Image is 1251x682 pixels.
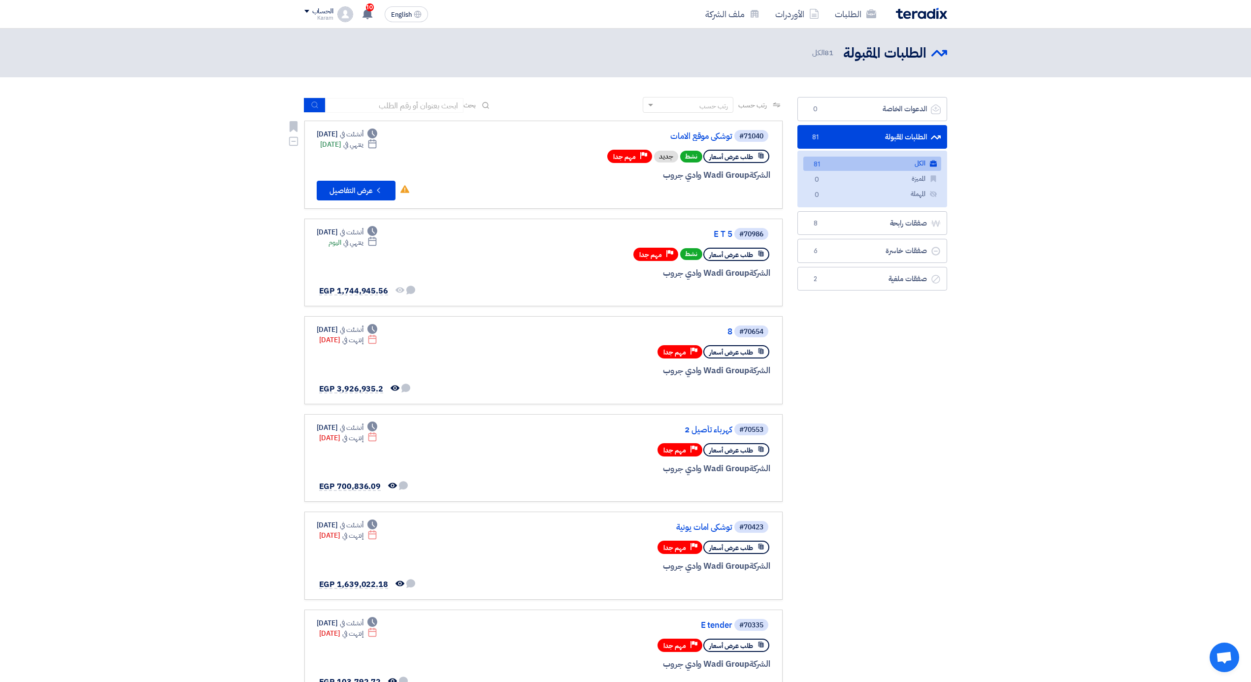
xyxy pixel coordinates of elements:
span: بحث [463,100,476,110]
div: [DATE] [319,530,378,541]
input: ابحث بعنوان أو رقم الطلب [326,98,463,113]
span: طلب عرض أسعار [709,641,753,650]
span: EGP 1,744,945.56 [319,285,388,297]
span: EGP 3,926,935.2 [319,383,384,395]
div: جديد [654,151,678,162]
span: 0 [811,190,823,200]
h2: الطلبات المقبولة [843,44,926,63]
span: رتب حسب [738,100,766,110]
div: [DATE] [317,520,378,530]
div: Wadi Group وادي جروب [533,462,770,475]
a: E T 5 [535,230,732,239]
a: صفقات رابحة8 [797,211,947,235]
span: ينتهي في [343,237,363,248]
div: Wadi Group وادي جروب [533,364,770,377]
span: 8 [810,219,822,228]
span: مهم جدا [663,348,686,357]
img: profile_test.png [337,6,353,22]
span: 2 [810,274,822,284]
a: دردشة مفتوحة [1210,643,1239,672]
div: #70423 [739,524,763,531]
span: طلب عرض أسعار [709,543,753,552]
a: صفقات ملغية2 [797,267,947,291]
span: الشركة [749,169,770,181]
span: مهم جدا [663,543,686,552]
span: أنشئت في [340,618,363,628]
span: الشركة [749,560,770,572]
span: إنتهت في [342,433,363,443]
div: Wadi Group وادي جروب [533,169,770,182]
span: أنشئت في [340,520,363,530]
div: Karam [304,15,333,21]
a: المهملة [803,187,941,201]
div: [DATE] [319,433,378,443]
div: #70654 [739,328,763,335]
button: English [385,6,428,22]
span: أنشئت في [340,325,363,335]
span: الشركة [749,658,770,670]
span: طلب عرض أسعار [709,348,753,357]
div: Wadi Group وادي جروب [533,267,770,280]
span: 81 [811,160,823,170]
span: الشركة [749,364,770,377]
a: كهرباء تأصيل 2 [535,425,732,434]
span: مهم جدا [639,250,662,260]
a: الأوردرات [767,2,827,26]
a: E tender [535,621,732,630]
span: أنشئت في [340,227,363,237]
span: طلب عرض أسعار [709,250,753,260]
a: 8 [535,327,732,336]
div: [DATE] [317,129,378,139]
a: الطلبات المقبولة81 [797,125,947,149]
span: 81 [810,132,822,142]
span: إنتهت في [342,335,363,345]
span: مهم جدا [613,152,636,162]
a: صفقات خاسرة6 [797,239,947,263]
span: طلب عرض أسعار [709,446,753,455]
a: المميزة [803,172,941,186]
span: ينتهي في [343,139,363,150]
span: أنشئت في [340,129,363,139]
div: اليوم [329,237,377,248]
div: Wadi Group وادي جروب [533,658,770,671]
div: [DATE] [319,628,378,639]
a: توشكى موقع الامات [535,132,732,141]
div: #71040 [739,133,763,140]
a: الدعوات الخاصة0 [797,97,947,121]
button: عرض التفاصيل [317,181,395,200]
span: English [391,11,412,18]
span: الكل [812,47,835,59]
span: إنتهت في [342,530,363,541]
span: 10 [366,3,374,11]
span: الشركة [749,462,770,475]
span: 0 [810,104,822,114]
span: 0 [811,175,823,185]
div: Wadi Group وادي جروب [533,560,770,573]
span: EGP 1,639,022.18 [319,579,388,590]
div: الحساب [312,7,333,16]
span: أنشئت في [340,422,363,433]
span: EGP 700,836.09 [319,481,381,492]
a: الكل [803,157,941,171]
span: مهم جدا [663,446,686,455]
span: طلب عرض أسعار [709,152,753,162]
a: توشكى امات يونية [535,523,732,532]
div: [DATE] [317,422,378,433]
a: الطلبات [827,2,884,26]
div: [DATE] [319,335,378,345]
div: [DATE] [320,139,378,150]
a: ملف الشركة [697,2,767,26]
div: [DATE] [317,325,378,335]
span: إنتهت في [342,628,363,639]
span: 81 [824,47,833,58]
img: Teradix logo [896,8,947,19]
span: الشركة [749,267,770,279]
div: #70986 [739,231,763,238]
div: #70335 [739,622,763,629]
span: 6 [810,246,822,256]
span: نشط [680,151,702,162]
div: رتب حسب [699,101,728,111]
span: نشط [680,248,702,260]
div: [DATE] [317,227,378,237]
div: [DATE] [317,618,378,628]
